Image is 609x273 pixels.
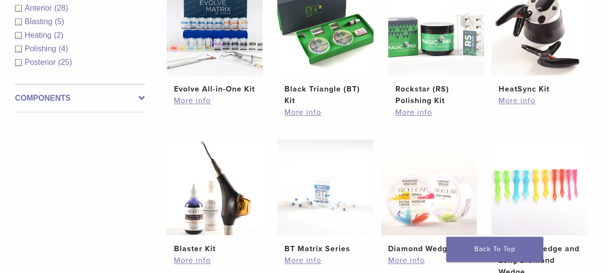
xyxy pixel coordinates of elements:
[388,243,469,255] h2: Diamond Wedge Kits
[388,255,469,266] a: More info
[59,45,68,53] span: (4)
[55,17,64,26] span: (5)
[25,31,54,39] span: Heating
[395,106,476,118] a: More info
[284,83,366,106] h2: Black Triangle (BT) Kit
[174,83,255,95] h2: Evolve All-in-One Kit
[167,139,263,255] a: Blaster KitBlaster Kit
[174,255,255,266] a: More info
[446,237,543,262] a: Back To Top
[277,139,373,255] a: BT Matrix SeriesBT Matrix Series
[25,45,59,53] span: Polishing
[15,92,145,104] label: Components
[167,139,263,235] img: Blaster Kit
[174,95,255,106] a: More info
[58,58,72,66] span: (25)
[284,255,366,266] a: More info
[25,17,55,26] span: Blasting
[25,58,58,66] span: Posterior
[54,31,63,39] span: (2)
[381,139,477,255] a: Diamond Wedge KitsDiamond Wedge Kits
[54,4,68,12] span: (28)
[491,139,587,235] img: Diamond Wedge and Long Diamond Wedge
[277,139,373,235] img: BT Matrix Series
[284,106,366,118] a: More info
[395,83,476,106] h2: Rockstar (RS) Polishing Kit
[499,95,580,106] a: More info
[284,243,366,255] h2: BT Matrix Series
[174,243,255,255] h2: Blaster Kit
[381,139,477,235] img: Diamond Wedge Kits
[499,83,580,95] h2: HeatSync Kit
[25,4,54,12] span: Anterior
